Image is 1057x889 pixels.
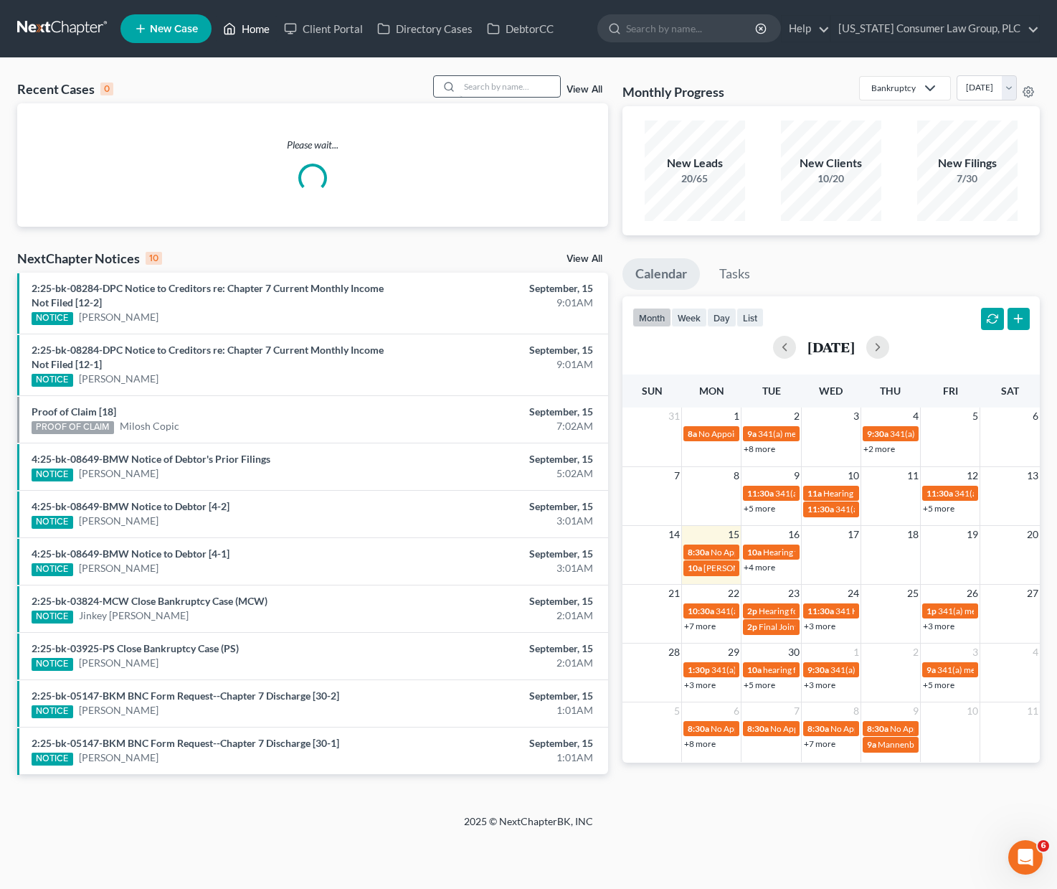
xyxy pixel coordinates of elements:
[852,408,861,425] span: 3
[277,16,370,42] a: Client Portal
[867,739,876,750] span: 9a
[1025,467,1040,484] span: 13
[120,814,937,840] div: 2025 © NextChapterBK, INC
[567,254,602,264] a: View All
[1031,644,1040,661] span: 4
[890,428,1028,439] span: 341(a) meeting for [PERSON_NAME]
[871,82,916,94] div: Bankruptcy
[32,595,267,607] a: 2:25-bk-03824-MCW Close Bankruptcy Case (MCW)
[1025,526,1040,543] span: 20
[416,452,594,466] div: September, 15
[852,644,861,661] span: 1
[480,16,561,42] a: DebtorCC
[792,467,801,484] span: 9
[567,85,602,95] a: View All
[792,702,801,720] span: 7
[32,453,270,465] a: 4:25-bk-08649-BMW Notice of Debtor's Prior Filings
[416,656,594,670] div: 2:01AM
[732,702,741,720] span: 6
[763,547,875,558] span: Hearing for [PERSON_NAME]
[673,702,681,720] span: 5
[747,547,762,558] span: 10a
[807,339,855,354] h2: [DATE]
[787,644,801,661] span: 30
[79,372,158,386] a: [PERSON_NAME]
[416,281,594,296] div: September, 15
[1031,408,1040,425] span: 6
[32,421,114,434] div: PROOF OF CLAIM
[688,664,710,675] span: 1:30p
[622,258,700,290] a: Calendar
[1025,585,1040,602] span: 27
[716,606,854,616] span: 341(a) meeting for [PERSON_NAME]
[370,16,480,42] a: Directory Cases
[971,408,980,425] span: 5
[781,171,881,186] div: 10/20
[416,594,594,608] div: September, 15
[835,504,1050,514] span: 341(a) meeting for [PERSON_NAME] & [PERSON_NAME]
[867,428,888,439] span: 9:30a
[32,642,239,654] a: 2:25-bk-03925-PS Close Bankruptcy Case (PS)
[32,563,73,576] div: NOTICE
[626,15,757,42] input: Search by name...
[758,428,896,439] span: 341(a) meeting for [PERSON_NAME]
[645,171,745,186] div: 20/65
[911,702,920,720] span: 9
[906,526,920,543] span: 18
[416,343,594,357] div: September, 15
[747,488,774,499] span: 11:30a
[699,385,724,397] span: Mon
[846,467,861,484] span: 10
[736,308,764,327] button: list
[684,679,716,690] a: +3 more
[787,585,801,602] span: 23
[726,526,741,543] span: 15
[804,621,835,631] a: +3 more
[711,664,850,675] span: 341(a) meeting for [PERSON_NAME]
[1038,840,1049,852] span: 6
[79,310,158,324] a: [PERSON_NAME]
[1025,702,1040,720] span: 11
[667,644,681,661] span: 28
[917,171,1018,186] div: 7/30
[416,703,594,718] div: 1:01AM
[460,76,560,97] input: Search by name...
[835,606,948,616] span: 341 Hearing for Copic, Milosh
[807,723,829,734] span: 8:30a
[732,408,741,425] span: 1
[632,308,671,327] button: month
[17,250,162,267] div: NextChapter Notices
[759,621,967,632] span: Final Joint Pretrial Conference ([GEOGRAPHIC_DATA])
[747,664,762,675] span: 10a
[667,526,681,543] span: 14
[673,467,681,484] span: 7
[32,344,384,370] a: 2:25-bk-08284-DPC Notice to Creditors re: Chapter 7 Current Monthly Income Not Filed [12-1]
[416,547,594,561] div: September, 15
[416,689,594,703] div: September, 15
[688,723,709,734] span: 8:30a
[830,723,897,734] span: No Appointments
[32,611,73,624] div: NOTICE
[846,585,861,602] span: 24
[416,641,594,656] div: September, 15
[747,606,757,616] span: 2p
[706,258,763,290] a: Tasks
[965,526,980,543] span: 19
[32,469,73,481] div: NOTICE
[906,467,920,484] span: 11
[416,751,594,765] div: 1:01AM
[747,428,757,439] span: 9a
[622,83,724,100] h3: Monthly Progress
[707,308,736,327] button: day
[150,24,198,34] span: New Case
[787,526,801,543] span: 16
[807,504,834,514] span: 11:30a
[688,563,702,573] span: 10a
[830,664,1045,675] span: 341(a) meeting for [PERSON_NAME] & [PERSON_NAME]
[79,656,158,670] a: [PERSON_NAME]
[216,16,277,42] a: Home
[926,606,937,616] span: 1p
[32,547,229,560] a: 4:25-bk-08649-BMW Notice to Debtor [4-1]
[642,385,663,397] span: Sun
[711,723,777,734] span: No Appointments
